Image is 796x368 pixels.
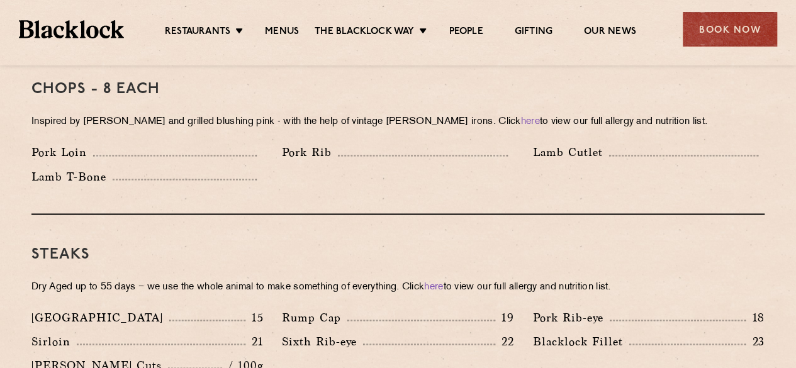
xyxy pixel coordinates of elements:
p: Blacklock Fillet [533,332,629,350]
a: Menus [265,26,299,40]
a: People [449,26,483,40]
p: [GEOGRAPHIC_DATA] [31,308,169,326]
a: Our News [584,26,636,40]
p: 19 [495,309,514,325]
p: 15 [245,309,264,325]
a: Restaurants [165,26,230,40]
p: Pork Rib [282,143,338,161]
p: 21 [245,333,264,349]
a: Gifting [515,26,552,40]
h3: Chops - 8 each [31,81,765,98]
p: 22 [495,333,514,349]
p: Pork Loin [31,143,93,161]
a: here [521,117,540,126]
a: The Blacklock Way [315,26,414,40]
p: Rump Cap [282,308,347,326]
p: Sixth Rib-eye [282,332,363,350]
h3: Steaks [31,246,765,262]
div: Book Now [683,12,777,47]
p: Lamb Cutlet [533,143,609,161]
p: 18 [746,309,765,325]
p: Lamb T-Bone [31,167,113,185]
a: here [424,282,443,291]
p: Dry Aged up to 55 days − we use the whole animal to make something of everything. Click to view o... [31,278,765,296]
p: Inspired by [PERSON_NAME] and grilled blushing pink - with the help of vintage [PERSON_NAME] iron... [31,113,765,131]
img: BL_Textured_Logo-footer-cropped.svg [19,20,124,38]
p: 23 [746,333,765,349]
p: Pork Rib-eye [533,308,610,326]
p: Sirloin [31,332,77,350]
